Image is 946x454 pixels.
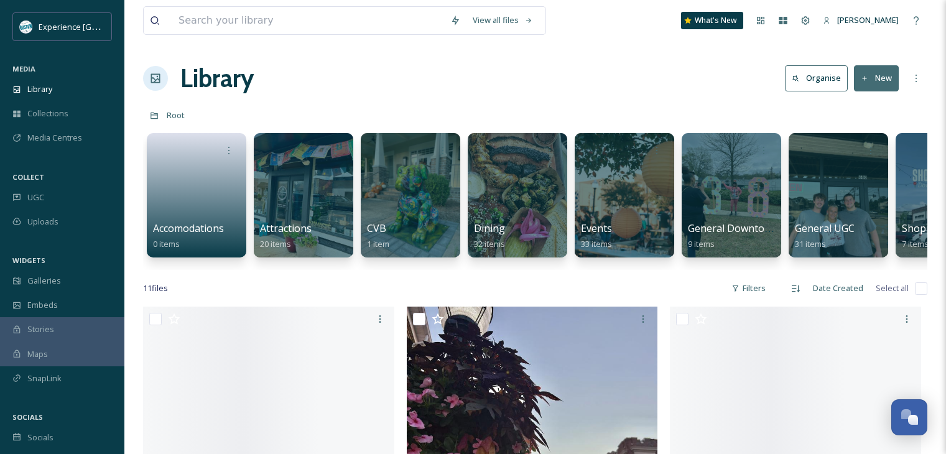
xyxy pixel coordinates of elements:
span: Accomodations [153,221,224,235]
span: COLLECT [12,172,44,182]
span: Library [27,83,52,95]
span: Dining [474,221,505,235]
span: 33 items [581,238,612,249]
span: [PERSON_NAME] [837,14,899,25]
span: General Downtown [688,221,778,235]
span: SnapLink [27,373,62,384]
a: General UGC31 items [795,223,855,249]
span: WIDGETS [12,256,45,265]
span: 32 items [474,238,505,249]
a: What's New [681,12,743,29]
a: Accomodations0 items [153,223,224,249]
button: New [854,65,899,91]
a: Dining32 items [474,223,505,249]
a: View all files [466,8,539,32]
div: Date Created [807,276,869,300]
span: Stories [27,323,54,335]
a: CVB1 item [367,223,389,249]
span: Experience [GEOGRAPHIC_DATA] [39,21,162,32]
span: 7 items [902,238,929,249]
span: 31 items [795,238,826,249]
span: Maps [27,348,48,360]
span: Collections [27,108,68,119]
input: Search your library [172,7,444,34]
div: Filters [725,276,772,300]
span: Select all [876,282,909,294]
span: UGC [27,192,44,203]
span: Galleries [27,275,61,287]
span: 11 file s [143,282,168,294]
span: Attractions [260,221,312,235]
span: Events [581,221,612,235]
img: 24IZHUKKFBA4HCESFN4PRDEIEY.avif [20,21,32,33]
a: General Downtown9 items [688,223,778,249]
span: 1 item [367,238,389,249]
button: Open Chat [891,399,927,435]
a: Events33 items [581,223,612,249]
span: MEDIA [12,64,35,73]
a: [PERSON_NAME] [817,8,905,32]
span: 0 items [153,238,180,249]
span: Uploads [27,216,58,228]
a: Library [180,60,254,97]
span: General UGC [795,221,855,235]
a: Root [167,108,185,123]
a: Attractions20 items [260,223,312,249]
span: SOCIALS [12,412,43,422]
button: Organise [785,65,848,91]
span: 9 items [688,238,715,249]
span: CVB [367,221,386,235]
span: Embeds [27,299,58,311]
span: Media Centres [27,132,82,144]
span: Root [167,109,185,121]
span: Socials [27,432,53,443]
span: 20 items [260,238,291,249]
